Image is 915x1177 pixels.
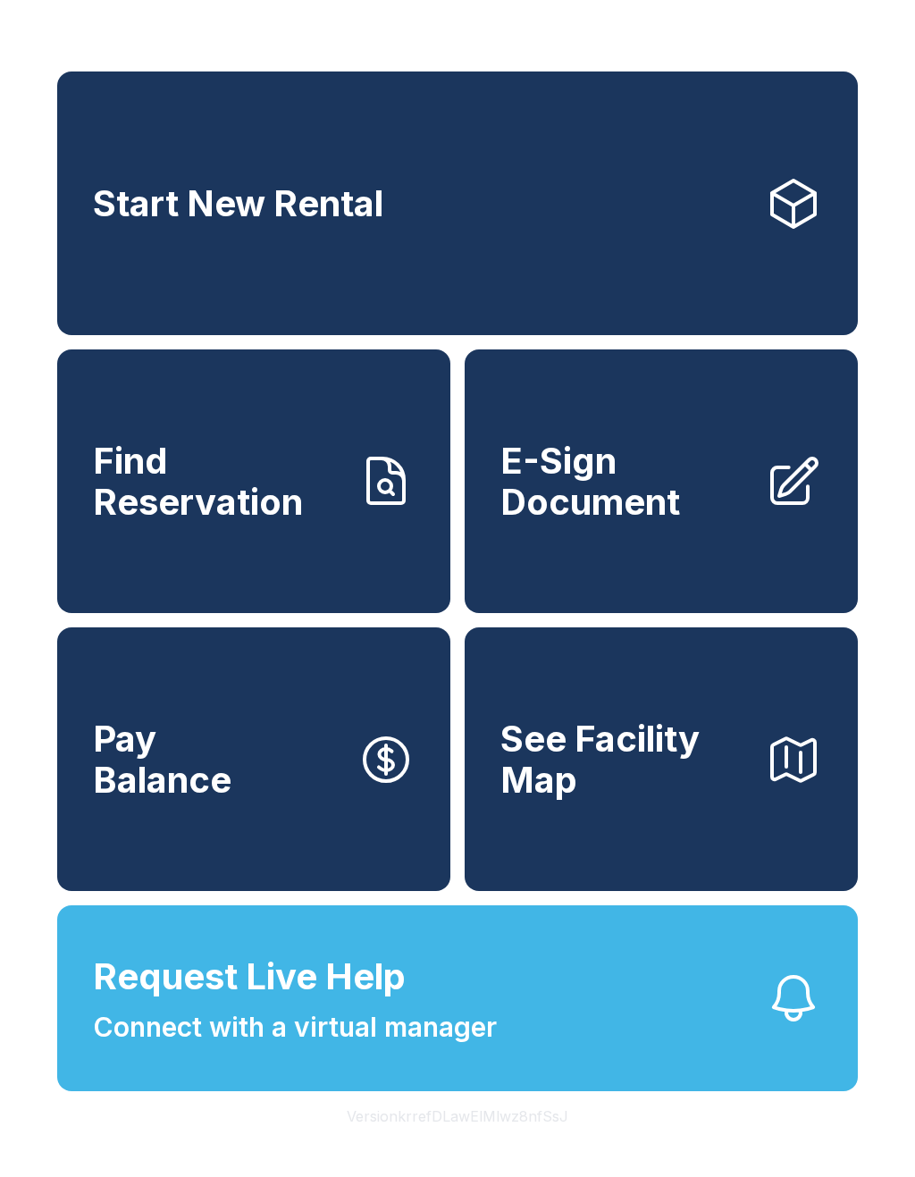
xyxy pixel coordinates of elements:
[465,349,858,613] a: E-Sign Document
[500,719,751,800] span: See Facility Map
[57,627,450,891] button: PayBalance
[93,183,383,224] span: Start New Rental
[57,349,450,613] a: Find Reservation
[93,719,231,800] span: Pay Balance
[465,627,858,891] button: See Facility Map
[93,950,406,1004] span: Request Live Help
[93,1007,497,1047] span: Connect with a virtual manager
[57,71,858,335] a: Start New Rental
[500,441,751,522] span: E-Sign Document
[57,905,858,1091] button: Request Live HelpConnect with a virtual manager
[332,1091,583,1141] button: VersionkrrefDLawElMlwz8nfSsJ
[93,441,343,522] span: Find Reservation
